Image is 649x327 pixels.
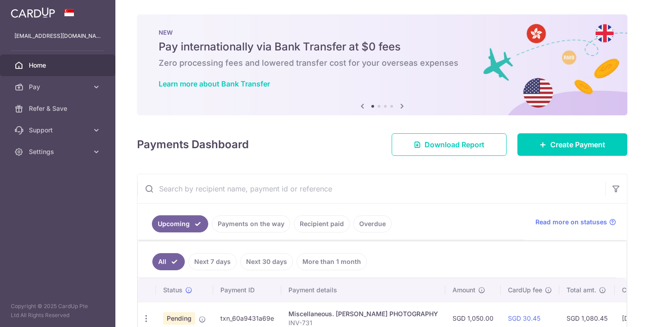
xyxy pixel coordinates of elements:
span: Pending [163,312,195,325]
p: NEW [159,29,606,36]
span: Support [29,126,88,135]
a: Create Payment [517,133,627,156]
a: Upcoming [152,215,208,232]
a: Recipient paid [294,215,350,232]
span: Refer & Save [29,104,88,113]
span: CardUp fee [508,286,542,295]
span: Amount [452,286,475,295]
span: Status [163,286,183,295]
span: Read more on statuses [535,218,607,227]
a: Next 30 days [240,253,293,270]
img: CardUp [11,7,55,18]
p: [EMAIL_ADDRESS][DOMAIN_NAME] [14,32,101,41]
th: Payment ID [213,278,281,302]
a: All [152,253,185,270]
h6: Zero processing fees and lowered transfer cost for your overseas expenses [159,58,606,68]
h5: Pay internationally via Bank Transfer at $0 fees [159,40,606,54]
a: Read more on statuses [535,218,616,227]
span: Settings [29,147,88,156]
div: Miscellaneous. [PERSON_NAME] PHOTOGRAPHY [288,309,438,318]
h4: Payments Dashboard [137,136,249,153]
span: Total amt. [567,286,596,295]
span: Pay [29,82,88,91]
a: SGD 30.45 [508,314,540,322]
a: Learn more about Bank Transfer [159,79,270,88]
span: Download Report [425,139,484,150]
a: Next 7 days [188,253,237,270]
th: Payment details [281,278,445,302]
img: Bank transfer banner [137,14,627,115]
a: Overdue [353,215,392,232]
span: Create Payment [550,139,605,150]
a: Download Report [392,133,507,156]
input: Search by recipient name, payment id or reference [137,174,605,203]
span: Home [29,61,88,70]
a: More than 1 month [297,253,367,270]
a: Payments on the way [212,215,290,232]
